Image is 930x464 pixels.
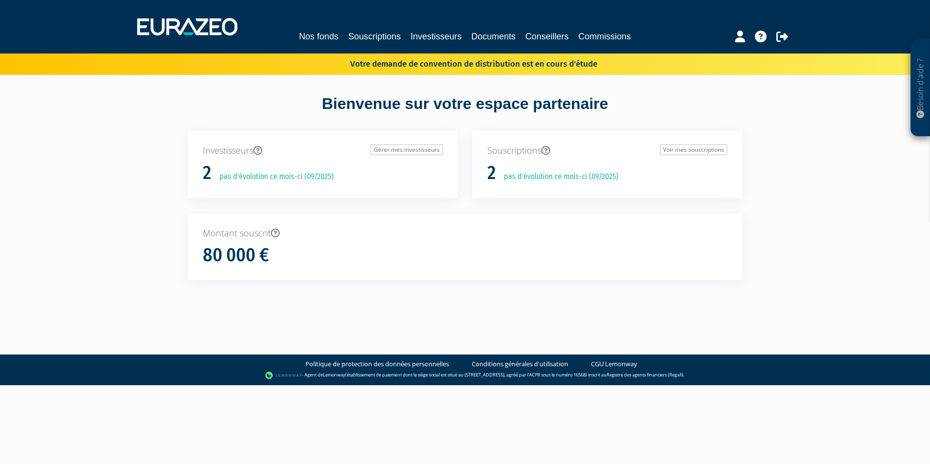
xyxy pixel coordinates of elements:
[497,171,618,182] p: pas d'évolution ce mois-ci (09/2025)
[915,44,926,132] p: Besoin d'aide ?
[411,30,462,43] a: Investisseurs
[660,144,727,155] a: Voir mes souscriptions
[607,372,683,378] a: Registre des agents financiers (Regafi)
[203,245,269,266] h1: 80 000 €
[348,30,401,43] a: Souscriptions
[213,171,334,182] p: pas d'évolution ce mois-ci (09/2025)
[265,371,303,380] img: logo-lemonway.png
[203,163,211,183] h1: 2
[137,18,237,36] img: 1732889491-logotype_eurazeo_blanc_rvb.png
[180,93,750,131] div: Bienvenue sur votre espace partenaire
[371,144,443,155] a: Gérer mes investisseurs
[591,359,637,369] a: CGU Lemonway
[323,372,345,378] a: Lemonway
[322,56,597,70] p: Votre demande de convention de distribution est en cours d'étude
[305,359,449,369] a: Politique de protection des données personnelles
[10,371,920,380] div: - Agent de (établissement de paiement dont le siège social est situé au [STREET_ADDRESS], agréé p...
[203,144,443,157] p: Investisseurs
[578,30,631,43] a: Commissions
[487,163,496,183] h1: 2
[471,30,516,43] a: Documents
[525,30,569,43] a: Conseillers
[487,144,727,157] p: Souscriptions
[299,30,339,43] a: Nos fonds
[203,227,727,240] p: Montant souscrit
[472,359,568,369] a: Conditions générales d'utilisation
